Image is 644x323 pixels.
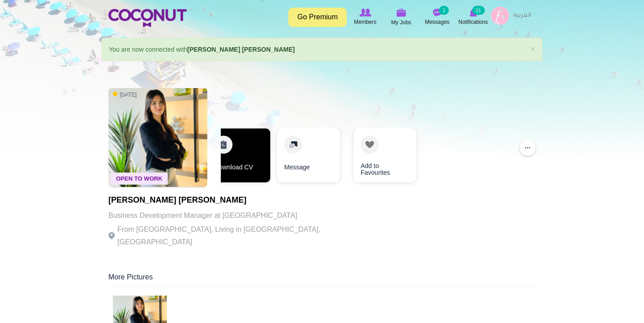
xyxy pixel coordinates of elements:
[207,128,270,182] a: Download CV
[108,272,536,287] div: More Pictures
[530,44,536,53] a: ×
[439,6,449,15] small: 1
[425,18,450,27] span: Messages
[347,7,383,27] a: Browse Members Members
[288,8,347,27] a: Go Premium
[419,7,455,27] a: Messages Messages 1
[108,209,356,222] p: Business Development Manager at [GEOGRAPHIC_DATA]
[108,223,356,248] p: From [GEOGRAPHIC_DATA], Living in [GEOGRAPHIC_DATA], [GEOGRAPHIC_DATA]
[277,128,340,187] div: 2 / 3
[188,46,295,53] a: [PERSON_NAME] [PERSON_NAME]
[207,128,270,187] div: 1 / 3
[472,6,485,15] small: 21
[111,173,168,185] span: Open To Work
[359,9,371,17] img: Browse Members
[470,9,477,17] img: Notifications
[455,7,491,27] a: Notifications Notifications 21
[396,9,406,17] img: My Jobs
[102,38,542,61] div: You are now connected with
[108,9,187,27] img: Home
[354,18,376,27] span: Members
[277,128,340,182] a: Message
[113,91,136,98] span: [DATE]
[347,128,410,187] div: 3 / 3
[108,196,356,205] h1: [PERSON_NAME] [PERSON_NAME]
[433,9,442,17] img: Messages
[519,140,536,156] button: ...
[353,128,416,182] a: Add to Favourites
[383,7,419,28] a: My Jobs My Jobs
[391,18,411,27] span: My Jobs
[458,18,487,27] span: Notifications
[509,7,536,25] a: العربية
